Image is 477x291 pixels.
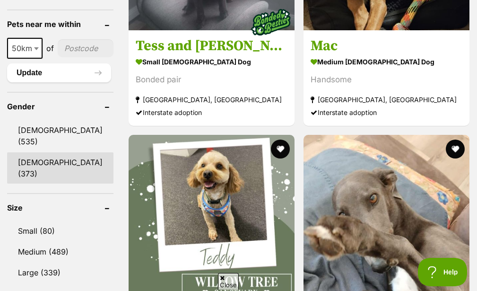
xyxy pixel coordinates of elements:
h3: Tess and [PERSON_NAME] [136,37,287,55]
a: Small (80) [7,221,113,241]
div: Bonded pair [136,73,287,86]
strong: [GEOGRAPHIC_DATA], [GEOGRAPHIC_DATA] [311,93,462,106]
span: Close [218,273,239,290]
button: favourite [445,140,464,159]
strong: [GEOGRAPHIC_DATA], [GEOGRAPHIC_DATA] [136,93,287,106]
div: Interstate adoption [311,106,462,119]
a: [DEMOGRAPHIC_DATA] (535) [7,120,113,151]
strong: small [DEMOGRAPHIC_DATA] Dog [136,55,287,69]
header: Size [7,203,113,212]
header: Gender [7,102,113,111]
a: Tess and [PERSON_NAME] small [DEMOGRAPHIC_DATA] Dog Bonded pair [GEOGRAPHIC_DATA], [GEOGRAPHIC_DA... [129,30,295,126]
a: Mac medium [DEMOGRAPHIC_DATA] Dog Handsome [GEOGRAPHIC_DATA], [GEOGRAPHIC_DATA] Interstate adoption [304,30,469,126]
button: Update [7,63,111,82]
header: Pets near me within [7,20,113,28]
input: postcode [58,39,113,57]
a: [DEMOGRAPHIC_DATA] (373) [7,152,113,184]
div: Interstate adoption [136,106,287,119]
h3: Mac [311,37,462,55]
strong: medium [DEMOGRAPHIC_DATA] Dog [311,55,462,69]
iframe: Help Scout Beacon - Open [418,258,468,286]
a: Medium (489) [7,242,113,262]
span: 50km [8,42,42,55]
span: of [46,43,54,54]
span: 50km [7,38,43,59]
a: Large (339) [7,263,113,282]
div: Handsome [311,73,462,86]
button: favourite [271,140,290,159]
